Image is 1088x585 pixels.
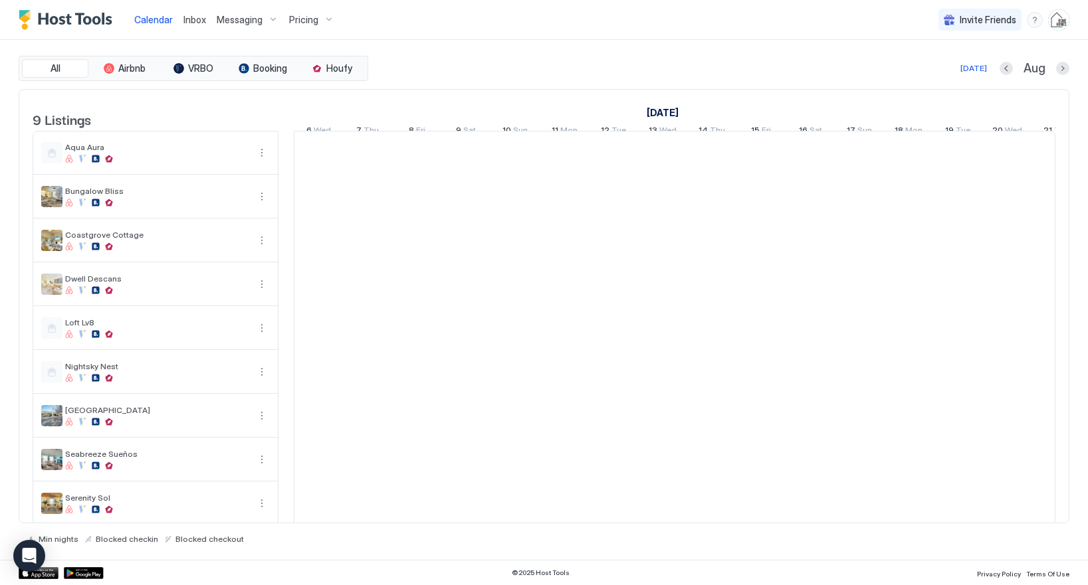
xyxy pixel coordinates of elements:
div: tab-group [19,56,368,81]
span: Mon [905,125,923,139]
div: listing image [41,230,62,251]
a: August 14, 2025 [695,122,728,141]
span: Houfy [326,62,352,74]
span: 6 [306,125,312,139]
span: Coastgrove Cottage [65,230,249,240]
button: More options [254,364,270,380]
a: Privacy Policy [977,566,1021,580]
span: 8 [409,125,414,139]
span: Booking [253,62,287,74]
span: Nightsky Nest [65,361,249,371]
div: menu [254,452,270,467]
div: Open Intercom Messenger [13,540,45,572]
div: [DATE] [960,62,987,74]
button: Houfy [298,59,365,78]
div: menu [254,364,270,380]
span: VRBO [188,62,213,74]
span: Airbnb [118,62,146,74]
span: Wed [314,125,331,139]
span: Invite Friends [960,14,1016,26]
span: [GEOGRAPHIC_DATA] [65,405,249,415]
a: August 16, 2025 [796,122,825,141]
span: Fri [762,125,771,139]
span: 20 [992,125,1003,139]
div: menu [254,232,270,248]
button: Airbnb [91,59,158,78]
span: Privacy Policy [977,570,1021,578]
span: Wed [1005,125,1022,139]
span: © 2025 Host Tools [512,568,570,577]
button: More options [254,495,270,511]
div: listing image [41,449,62,470]
div: listing image [41,405,62,426]
span: Wed [659,125,677,139]
span: Calendar [134,14,173,25]
span: Thu [1054,125,1069,139]
span: Serenity Sol [65,493,249,503]
div: menu [1027,12,1043,28]
a: Terms Of Use [1026,566,1069,580]
button: More options [254,145,270,161]
a: August 17, 2025 [843,122,875,141]
button: VRBO [160,59,227,78]
span: Thu [364,125,379,139]
div: menu [254,276,270,292]
button: More options [254,408,270,424]
span: Pricing [289,14,318,26]
span: Min nights [39,534,78,544]
a: August 11, 2025 [548,122,581,141]
a: August 19, 2025 [942,122,974,141]
div: menu [254,495,270,511]
span: 10 [502,125,511,139]
span: Sun [513,125,528,139]
span: 9 [456,125,461,139]
span: Terms Of Use [1026,570,1069,578]
span: Loft Lv8 [65,317,249,327]
span: 17 [847,125,855,139]
span: Aqua Aura [65,142,249,152]
span: 18 [895,125,903,139]
a: August 20, 2025 [989,122,1026,141]
a: August 10, 2025 [499,122,531,141]
span: 16 [799,125,808,139]
a: August 21, 2025 [1040,122,1073,141]
a: App Store [19,567,58,579]
span: 21 [1043,125,1052,139]
a: August 15, 2025 [748,122,774,141]
span: Bungalow Bliss [65,186,249,196]
span: 15 [751,125,760,139]
span: 13 [649,125,657,139]
div: menu [254,408,270,424]
span: Blocked checkout [175,534,244,544]
span: All [51,62,60,74]
button: [DATE] [958,60,989,76]
span: Dwell Descans [65,274,249,284]
span: Sat [810,125,822,139]
button: Booking [229,59,296,78]
span: Blocked checkin [96,534,158,544]
a: August 12, 2025 [598,122,629,141]
button: Next month [1056,62,1069,75]
span: 14 [699,125,708,139]
span: 12 [601,125,609,139]
span: Messaging [217,14,263,26]
a: August 6, 2025 [303,122,334,141]
button: All [22,59,88,78]
span: 7 [356,125,362,139]
a: Google Play Store [64,567,104,579]
span: Inbox [183,14,206,25]
span: Tue [611,125,626,139]
button: More options [254,320,270,336]
a: Host Tools Logo [19,10,118,30]
span: Thu [710,125,725,139]
span: Sat [463,125,476,139]
span: Fri [416,125,425,139]
div: User profile [1048,9,1069,31]
span: 19 [945,125,954,139]
div: menu [254,145,270,161]
span: Tue [956,125,970,139]
span: 9 Listings [33,109,91,129]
